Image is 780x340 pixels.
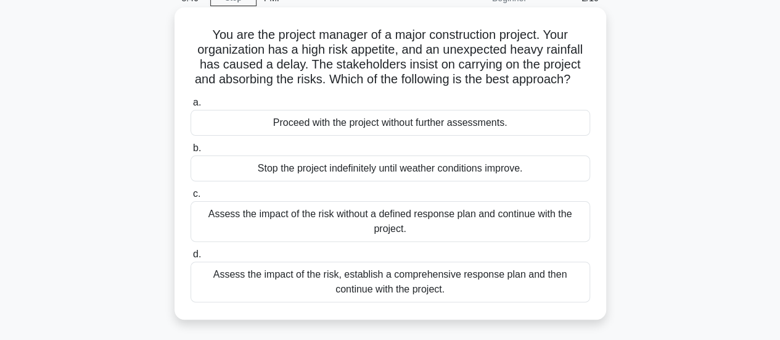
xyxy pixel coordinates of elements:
h5: You are the project manager of a major construction project. Your organization has a high risk ap... [189,27,591,88]
span: a. [193,97,201,107]
span: b. [193,143,201,153]
div: Assess the impact of the risk, establish a comprehensive response plan and then continue with the... [191,262,590,302]
span: d. [193,249,201,259]
div: Stop the project indefinitely until weather conditions improve. [191,155,590,181]
span: c. [193,188,200,199]
div: Proceed with the project without further assessments. [191,110,590,136]
div: Assess the impact of the risk without a defined response plan and continue with the project. [191,201,590,242]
